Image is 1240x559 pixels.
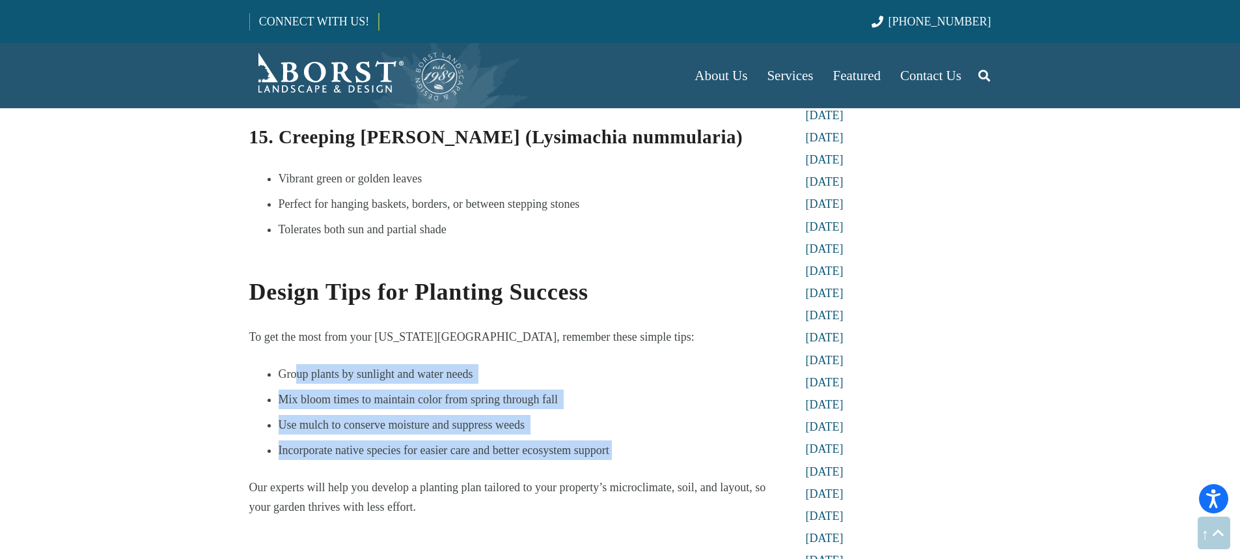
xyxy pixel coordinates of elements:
[806,265,844,278] a: [DATE]
[249,481,766,513] span: Our experts will help you develop a planting plan tailored to your property’s microclimate, soil,...
[249,50,465,102] a: Borst-Logo
[889,15,991,28] span: [PHONE_NUMBER]
[806,287,844,300] a: [DATE]
[279,197,580,210] span: Perfect for hanging baskets, borders, or between stepping stones
[767,68,813,83] span: Services
[806,220,844,233] a: [DATE]
[806,420,844,433] a: [DATE]
[806,153,844,166] a: [DATE]
[872,15,991,28] a: [PHONE_NUMBER]
[806,109,844,122] a: [DATE]
[806,242,844,255] a: [DATE]
[806,465,844,478] a: [DATE]
[900,68,961,83] span: Contact Us
[250,6,378,37] a: CONNECT WITH US!
[279,172,422,185] span: Vibrant green or golden leaves
[695,68,747,83] span: About Us
[971,59,997,92] a: Search
[249,279,588,305] b: Design Tips for Planting Success
[806,398,844,411] a: [DATE]
[249,126,743,147] b: 15. Creeping [PERSON_NAME] (Lysimachia nummularia)
[1198,517,1230,549] a: Back to top
[806,131,844,144] a: [DATE]
[685,43,757,108] a: About Us
[806,331,844,344] a: [DATE]
[806,442,844,455] a: [DATE]
[806,309,844,322] a: [DATE]
[806,532,844,545] a: [DATE]
[806,175,844,188] a: [DATE]
[757,43,823,108] a: Services
[806,197,844,210] a: [DATE]
[806,376,844,389] a: [DATE]
[279,418,525,431] span: Use mulch to conserve moisture and suppress weeds
[279,367,473,380] span: Group plants by sunlight and water needs
[806,487,844,500] a: [DATE]
[833,68,881,83] span: Featured
[890,43,971,108] a: Contact Us
[806,354,844,367] a: [DATE]
[249,330,695,343] span: To get the most from your [US_STATE][GEOGRAPHIC_DATA], remember these simple tips:
[823,43,890,108] a: Featured
[279,393,558,406] span: Mix bloom times to maintain color from spring through fall
[806,509,844,523] a: [DATE]
[279,444,609,457] span: Incorporate native species for easier care and better ecosystem support
[279,223,447,236] span: Tolerates both sun and partial shade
